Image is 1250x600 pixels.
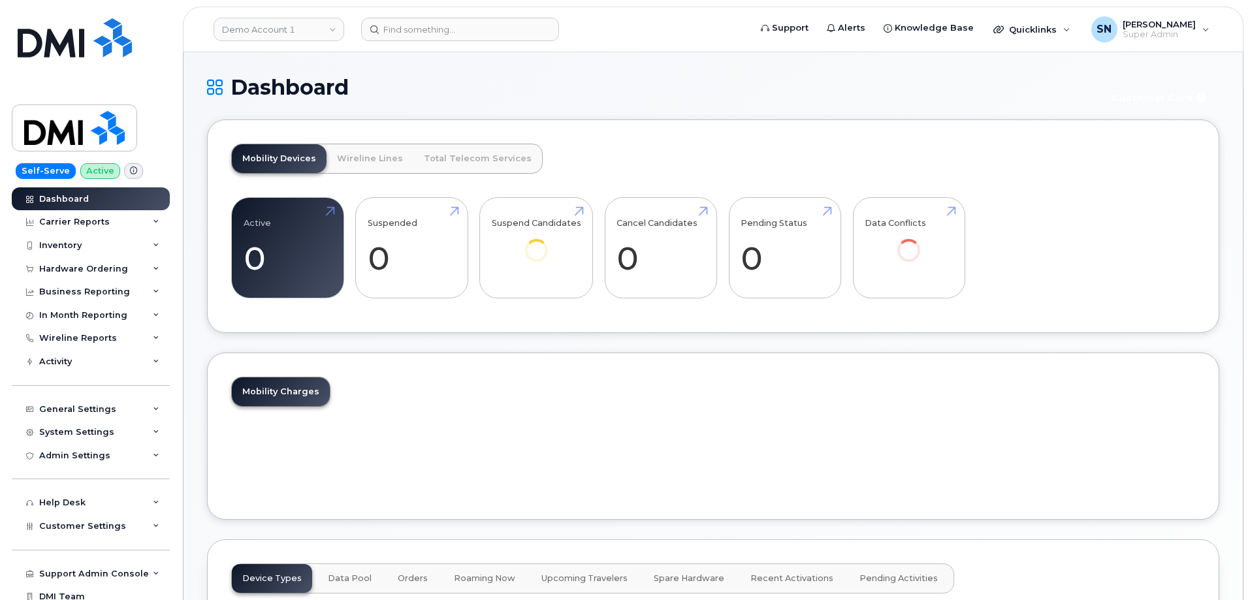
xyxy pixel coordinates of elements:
span: Upcoming Travelers [541,573,628,584]
span: Recent Activations [750,573,833,584]
a: Mobility Charges [232,377,330,406]
span: Pending Activities [859,573,938,584]
span: Data Pool [328,573,372,584]
a: Mobility Devices [232,144,327,173]
button: Customer Card [1102,86,1219,109]
span: Roaming Now [454,573,515,584]
a: Pending Status 0 [741,205,829,291]
span: Spare Hardware [654,573,724,584]
a: Suspended 0 [368,205,456,291]
a: Total Telecom Services [413,144,542,173]
span: Orders [398,573,428,584]
a: Data Conflicts [865,205,953,280]
h1: Dashboard [207,76,1095,99]
a: Active 0 [244,205,332,291]
a: Cancel Candidates 0 [617,205,705,291]
a: Wireline Lines [327,144,413,173]
a: Suspend Candidates [492,205,581,280]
